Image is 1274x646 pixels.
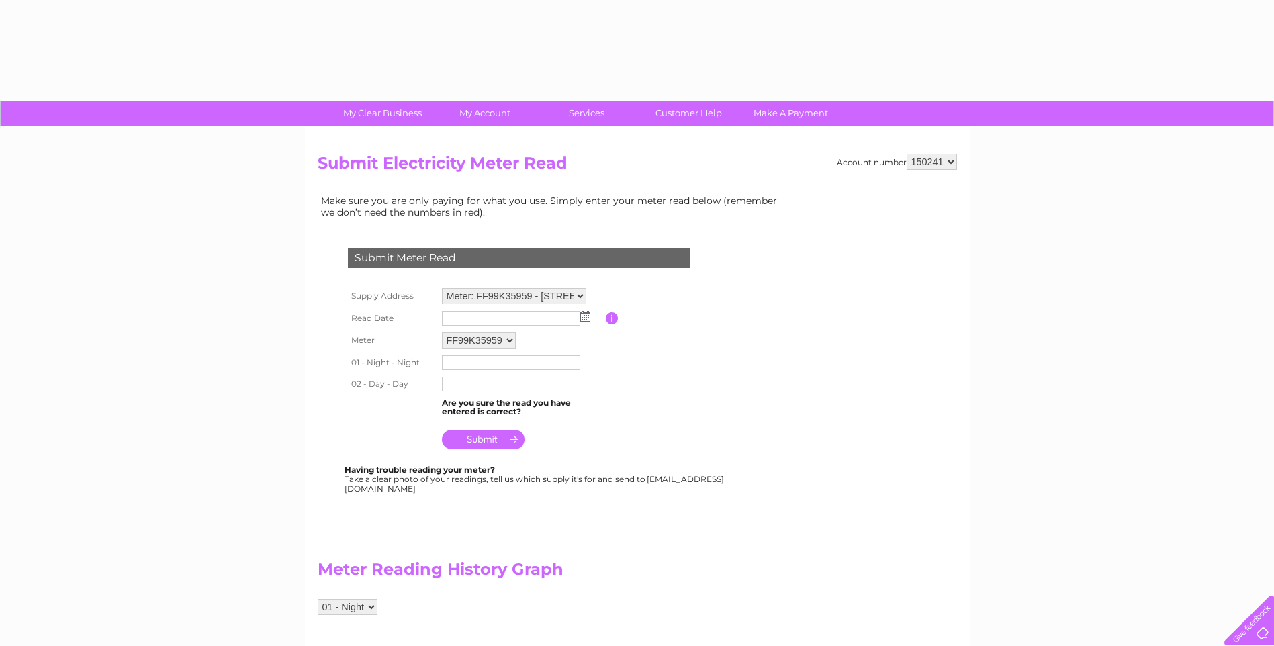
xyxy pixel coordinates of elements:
[633,101,744,126] a: Customer Help
[439,395,606,420] td: Are you sure the read you have entered is correct?
[735,101,846,126] a: Make A Payment
[345,465,726,493] div: Take a clear photo of your readings, tell us which supply it's for and send to [EMAIL_ADDRESS][DO...
[345,308,439,329] th: Read Date
[345,285,439,308] th: Supply Address
[345,352,439,373] th: 01 - Night - Night
[327,101,438,126] a: My Clear Business
[345,465,495,475] b: Having trouble reading your meter?
[837,154,957,170] div: Account number
[606,312,619,324] input: Information
[345,329,439,352] th: Meter
[348,248,690,268] div: Submit Meter Read
[318,192,788,220] td: Make sure you are only paying for what you use. Simply enter your meter read below (remember we d...
[318,560,788,586] h2: Meter Reading History Graph
[442,430,525,449] input: Submit
[345,373,439,395] th: 02 - Day - Day
[429,101,540,126] a: My Account
[580,311,590,322] img: ...
[318,154,957,179] h2: Submit Electricity Meter Read
[531,101,642,126] a: Services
